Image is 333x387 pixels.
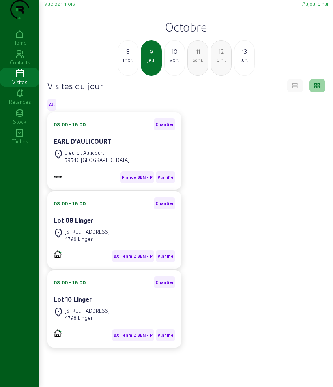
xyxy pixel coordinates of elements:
[188,47,208,56] div: 11
[211,47,231,56] div: 12
[188,56,208,63] div: sam.
[65,314,110,321] div: 4798 Linger
[142,47,161,56] div: 9
[118,56,138,63] div: mer.
[54,329,62,337] img: PVELEC
[65,149,129,156] div: Lieu-dit Aulicourt
[165,47,185,56] div: 10
[122,175,153,180] span: France BEN - P
[54,137,111,145] cam-card-title: EARL D'AULICOURT
[65,235,110,242] div: 4798 Linger
[142,56,161,64] div: jeu.
[54,121,86,128] div: 08:00 - 16:00
[54,279,86,286] div: 08:00 - 16:00
[157,333,174,338] span: Planifié
[114,333,153,338] span: BX Team 2 BEN - P
[65,156,129,163] div: 59540 [GEOGRAPHIC_DATA]
[54,216,93,224] cam-card-title: Lot 08 Linger
[44,0,75,6] span: Vue par mois
[155,201,174,206] span: Chantier
[302,0,328,6] span: Aujourd'hui
[54,176,62,178] img: B2B - PVELEC
[155,122,174,127] span: Chantier
[54,200,86,207] div: 08:00 - 16:00
[44,20,328,34] h2: Octobre
[54,295,92,303] cam-card-title: Lot 10 Linger
[118,47,138,56] div: 8
[114,254,153,259] span: BX Team 2 BEN - P
[157,254,174,259] span: Planifié
[157,175,174,180] span: Planifié
[234,56,254,63] div: lun.
[54,250,62,258] img: PVELEC
[211,56,231,63] div: dim.
[65,307,110,314] div: [STREET_ADDRESS]
[165,56,185,63] div: ven.
[47,80,103,91] h4: Visites du jour
[65,228,110,235] div: [STREET_ADDRESS]
[234,47,254,56] div: 13
[155,280,174,285] span: Chantier
[49,102,55,107] span: All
